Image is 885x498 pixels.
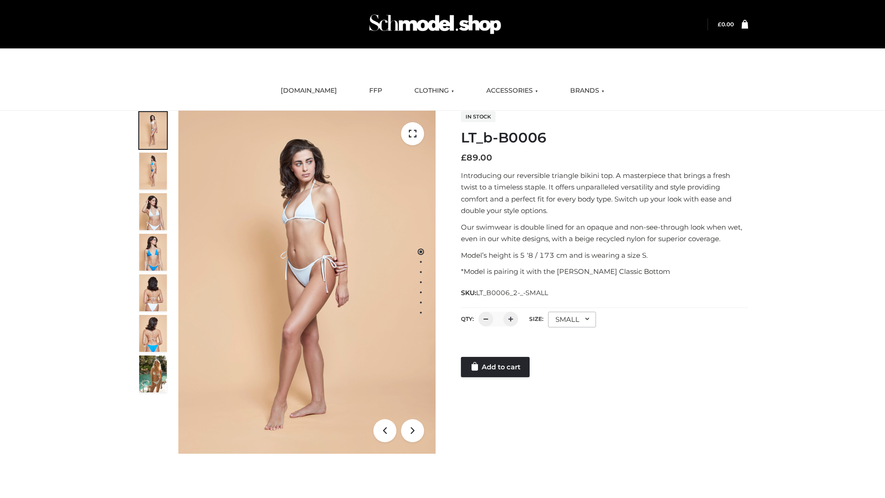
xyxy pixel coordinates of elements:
[461,249,748,261] p: Model’s height is 5 ‘8 / 173 cm and is wearing a size S.
[139,356,167,392] img: Arieltop_CloudNine_AzureSky2.jpg
[563,81,611,101] a: BRANDS
[461,287,549,298] span: SKU:
[139,153,167,190] img: ArielClassicBikiniTop_CloudNine_AzureSky_OW114ECO_2-scaled.jpg
[476,289,548,297] span: LT_B0006_2-_-SMALL
[274,81,344,101] a: [DOMAIN_NAME]
[139,193,167,230] img: ArielClassicBikiniTop_CloudNine_AzureSky_OW114ECO_3-scaled.jpg
[548,312,596,327] div: SMALL
[366,6,504,42] img: Schmodel Admin 964
[461,170,748,217] p: Introducing our reversible triangle bikini top. A masterpiece that brings a fresh twist to a time...
[362,81,389,101] a: FFP
[461,153,466,163] span: £
[461,153,492,163] bdi: 89.00
[139,234,167,271] img: ArielClassicBikiniTop_CloudNine_AzureSky_OW114ECO_4-scaled.jpg
[529,315,543,322] label: Size:
[461,357,530,377] a: Add to cart
[461,315,474,322] label: QTY:
[461,221,748,245] p: Our swimwear is double lined for an opaque and non-see-through look when wet, even in our white d...
[718,21,721,28] span: £
[461,266,748,278] p: *Model is pairing it with the [PERSON_NAME] Classic Bottom
[407,81,461,101] a: CLOTHING
[718,21,734,28] bdi: 0.00
[461,130,748,146] h1: LT_b-B0006
[178,111,436,454] img: ArielClassicBikiniTop_CloudNine_AzureSky_OW114ECO_1
[139,112,167,149] img: ArielClassicBikiniTop_CloudNine_AzureSky_OW114ECO_1-scaled.jpg
[461,111,496,122] span: In stock
[479,81,545,101] a: ACCESSORIES
[139,274,167,311] img: ArielClassicBikiniTop_CloudNine_AzureSky_OW114ECO_7-scaled.jpg
[139,315,167,352] img: ArielClassicBikiniTop_CloudNine_AzureSky_OW114ECO_8-scaled.jpg
[718,21,734,28] a: £0.00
